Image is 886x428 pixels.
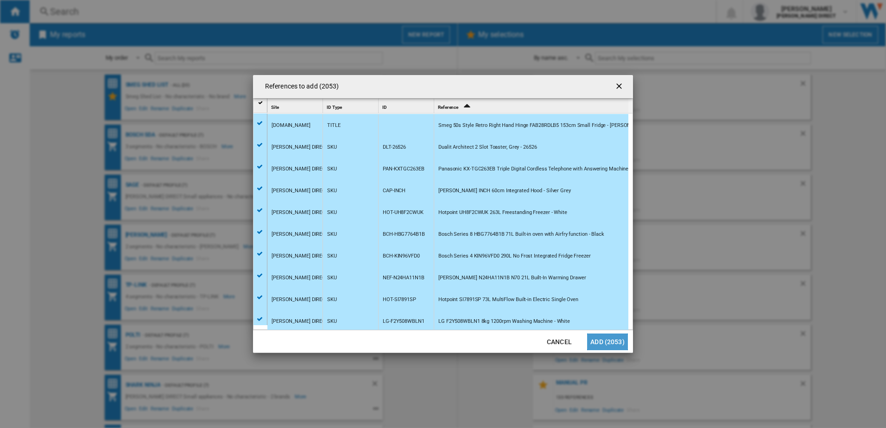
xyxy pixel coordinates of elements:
[436,99,628,113] div: Sort Ascending
[327,180,337,201] div: SKU
[260,82,339,91] h4: References to add (2053)
[325,99,378,113] div: Sort None
[382,105,387,110] span: ID
[272,115,310,136] div: [DOMAIN_NAME]
[327,115,341,136] div: TITLE
[327,267,337,289] div: SKU
[327,158,337,180] div: SKU
[438,105,458,110] span: Reference
[383,158,424,180] div: PAN-KXTGC263EB
[438,245,591,267] div: Bosch Series 4 KIN96VFD0 290L No Frost Integrated Fridge Freezer
[436,99,628,113] div: Reference Sort Ascending
[327,137,337,158] div: SKU
[380,99,434,113] div: Sort None
[272,224,329,245] div: [PERSON_NAME] DIRECT
[272,245,329,267] div: [PERSON_NAME] DIRECT
[327,311,337,332] div: SKU
[383,289,416,310] div: HOT-SI7891SP
[327,105,342,110] span: ID Type
[438,137,537,158] div: Dualit Architect 2 Slot Toaster, Grey - 26526
[327,202,337,223] div: SKU
[272,289,329,310] div: [PERSON_NAME] DIRECT
[459,105,474,110] span: Sort Ascending
[383,224,425,245] div: BCH-HBG7764B1B
[269,99,323,113] div: Site Sort None
[438,289,578,310] div: Hotpoint SI7891SP 73L MultiFlow Built-in Electric Single Oven
[383,202,424,223] div: HOT-UH8F2CWUK
[272,202,329,223] div: [PERSON_NAME] DIRECT
[438,202,567,223] div: Hotpoint UH8F2CWUK 263L Freestanding Freezer - White
[438,158,628,180] div: Panasonic KX-TGC263EB Triple Digital Cordless Telephone with Answering Machine
[614,82,626,93] ng-md-icon: getI18NText('BUTTONS.CLOSE_DIALOG')
[383,267,424,289] div: NEF-N24HA11N1B
[539,334,580,350] button: Cancel
[325,99,378,113] div: ID Type Sort None
[383,311,424,332] div: LG-F2Y508WBLN1
[611,77,629,96] button: getI18NText('BUTTONS.CLOSE_DIALOG')
[272,180,329,201] div: [PERSON_NAME] DIRECT
[272,267,329,289] div: [PERSON_NAME] DIRECT
[383,180,405,201] div: CAP-INCH
[438,311,570,332] div: LG F2Y508WBLN1 8kg 1200rpm Washing Machine - White
[272,137,329,158] div: [PERSON_NAME] DIRECT
[380,99,434,113] div: ID Sort None
[272,158,329,180] div: [PERSON_NAME] DIRECT
[269,99,323,113] div: Sort None
[438,115,671,136] div: Smeg 50s Style Retro Right Hand Hinge FAB28RDLB5 153cm Small Fridge - [PERSON_NAME] - D Rated
[327,289,337,310] div: SKU
[587,334,628,350] button: Add (2053)
[438,180,571,201] div: [PERSON_NAME] INCH 60cm Integrated Hood - Silver Grey
[327,245,337,267] div: SKU
[272,311,329,332] div: [PERSON_NAME] DIRECT
[327,224,337,245] div: SKU
[271,105,279,110] span: Site
[383,245,420,267] div: BCH-KIN96VFD0
[438,224,604,245] div: Bosch Series 8 HBG7764B1B 71L Built-in oven with Airfry function - Black
[383,137,406,158] div: DLT-26526
[438,267,586,289] div: [PERSON_NAME] N24HA11N1B N70 21L Built-In Warming Drawer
